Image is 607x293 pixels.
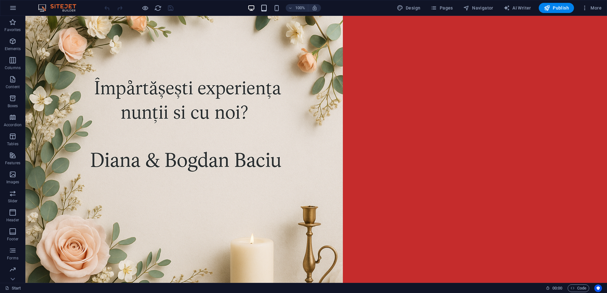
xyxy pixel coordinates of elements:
button: reload [154,4,162,12]
p: Elements [5,46,21,51]
i: Reload page [154,4,162,12]
h6: Session time [546,284,563,292]
span: 00 00 [552,284,562,292]
p: Images [6,179,19,185]
p: Favorites [4,27,21,32]
button: Pages [428,3,455,13]
p: Slider [8,199,18,204]
button: Navigator [461,3,496,13]
p: Tables [7,141,18,146]
p: Columns [5,65,21,70]
p: Marketing [4,275,21,280]
span: Design [397,5,421,11]
span: Navigator [463,5,493,11]
i: On resize automatically adjust zoom level to fit chosen device. [312,5,317,11]
a: Click to cancel selection. Double-click to open Pages [5,284,21,292]
button: Design [394,3,423,13]
span: More [582,5,602,11]
span: Code [570,284,586,292]
div: Design (Ctrl+Alt+Y) [394,3,423,13]
button: Publish [539,3,574,13]
button: 100% [286,4,308,12]
button: Code [568,284,589,292]
button: AI Writer [501,3,534,13]
span: Pages [430,5,453,11]
p: Content [6,84,20,89]
img: Editor Logo [37,4,84,12]
h6: 100% [295,4,305,12]
span: Publish [544,5,569,11]
p: Accordion [4,122,22,127]
button: More [579,3,604,13]
p: Boxes [8,103,18,108]
p: Forms [7,256,18,261]
p: Features [5,160,20,166]
span: AI Writer [504,5,531,11]
button: Usercentrics [594,284,602,292]
p: Header [6,218,19,223]
span: : [557,286,558,290]
p: Footer [7,237,18,242]
button: Click here to leave preview mode and continue editing [141,4,149,12]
